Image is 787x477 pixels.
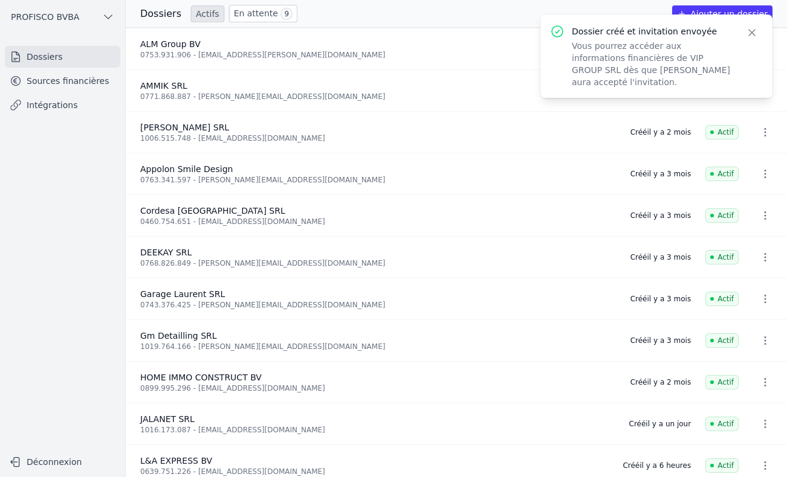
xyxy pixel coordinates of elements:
[5,70,120,92] a: Sources financières
[5,46,120,68] a: Dossiers
[229,5,297,22] a: En attente 9
[140,331,217,341] span: Gm Detailling SRL
[140,456,212,466] span: L&A EXPRESS BV
[140,92,616,101] div: 0771.868.887 - [PERSON_NAME][EMAIL_ADDRESS][DOMAIN_NAME]
[705,375,739,389] span: Actif
[630,252,691,262] div: Créé il y a 3 mois
[5,452,120,472] button: Déconnexion
[191,5,224,22] a: Actifs
[705,125,739,139] span: Actif
[140,123,229,132] span: [PERSON_NAME] SRL
[140,39,201,49] span: ALM Group BV
[572,25,731,37] p: Dossier créé et invitation envoyée
[629,419,691,429] div: Créé il y a un jour
[705,458,739,473] span: Actif
[705,250,739,264] span: Actif
[140,258,616,268] div: 0768.826.849 - [PERSON_NAME][EMAIL_ADDRESS][DOMAIN_NAME]
[630,211,691,220] div: Créé il y a 3 mois
[705,167,739,181] span: Actif
[630,127,691,137] div: Créé il y a 2 mois
[140,50,616,60] div: 0753.931.906 - [EMAIL_ADDRESS][PERSON_NAME][DOMAIN_NAME]
[11,11,79,23] span: PROFISCO BVBA
[630,294,691,304] div: Créé il y a 3 mois
[672,5,772,22] button: Ajouter un dossier
[140,133,616,143] div: 1006.515.748 - [EMAIL_ADDRESS][DOMAIN_NAME]
[140,248,192,257] span: DEEKAY SRL
[280,8,293,20] span: 9
[140,467,608,476] div: 0639.751.226 - [EMAIL_ADDRESS][DOMAIN_NAME]
[140,175,616,185] div: 0763.341.597 - [PERSON_NAME][EMAIL_ADDRESS][DOMAIN_NAME]
[140,425,615,435] div: 1016.173.087 - [EMAIL_ADDRESS][DOMAIN_NAME]
[572,40,731,88] p: Vous pourrez accéder aux informations financières de VIP GROUP SRL dès que [PERSON_NAME] aura acc...
[140,217,616,226] div: 0460.754.651 - [EMAIL_ADDRESS][DOMAIN_NAME]
[140,414,195,424] span: JALANET SRL
[140,164,233,174] span: Appolon Smile Design
[5,94,120,116] a: Intégrations
[5,7,120,27] button: PROFISCO BVBA
[705,292,739,306] span: Actif
[630,377,691,387] div: Créé il y a 2 mois
[140,7,181,21] h3: Dossiers
[140,289,225,299] span: Garage Laurent SRL
[140,342,616,351] div: 1019.764.166 - [PERSON_NAME][EMAIL_ADDRESS][DOMAIN_NAME]
[623,461,691,470] div: Créé il y a 6 heures
[705,417,739,431] span: Actif
[140,300,616,310] div: 0743.376.425 - [PERSON_NAME][EMAIL_ADDRESS][DOMAIN_NAME]
[705,208,739,223] span: Actif
[630,336,691,345] div: Créé il y a 3 mois
[630,169,691,179] div: Créé il y a 3 mois
[705,333,739,348] span: Actif
[140,373,262,382] span: HOME IMMO CONSTRUCT BV
[140,206,285,216] span: Cordesa [GEOGRAPHIC_DATA] SRL
[140,383,616,393] div: 0899.995.296 - [EMAIL_ADDRESS][DOMAIN_NAME]
[140,81,187,91] span: AMMIK SRL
